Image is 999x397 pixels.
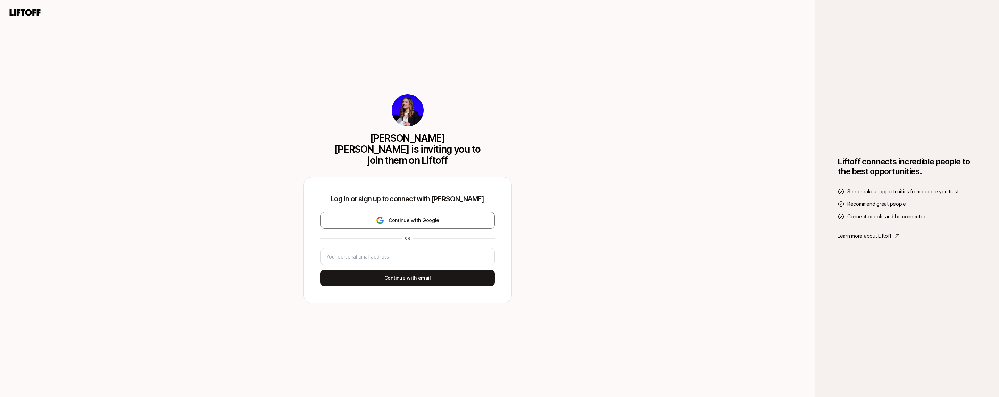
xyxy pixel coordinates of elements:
[838,232,891,240] p: Learn more about Liftoff
[838,157,976,176] h1: Liftoff connects incredible people to the best opportunities.
[332,133,483,166] p: [PERSON_NAME] [PERSON_NAME] is inviting you to join them on Liftoff
[320,270,495,286] button: Continue with email
[838,232,976,240] a: Learn more about Liftoff
[847,200,906,208] span: Recommend great people
[326,253,489,261] input: Your personal email address
[376,216,384,225] img: google-logo
[392,94,424,126] img: 891135f0_4162_4ff7_9523_6dcedf045379.jpg
[847,187,959,196] span: See breakout opportunities from people you trust
[320,194,495,204] p: Log in or sign up to connect with [PERSON_NAME]
[320,212,495,229] button: Continue with Google
[847,212,926,221] span: Connect people and be connected
[402,236,413,241] div: or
